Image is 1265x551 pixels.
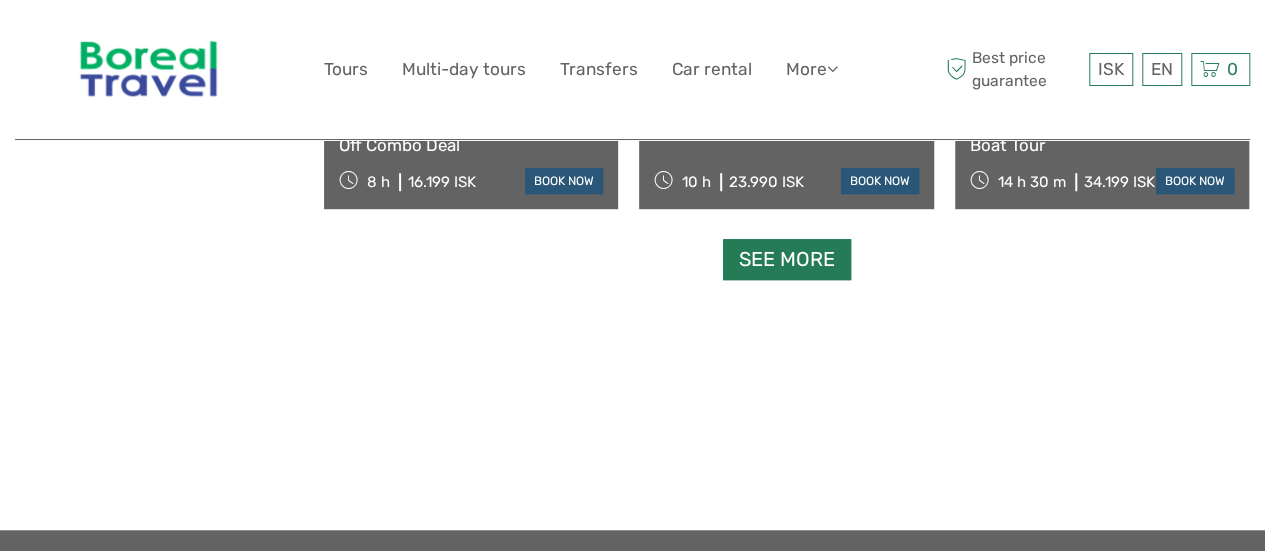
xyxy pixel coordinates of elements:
[367,173,390,191] span: 8 h
[1098,59,1124,79] span: ISK
[723,239,851,280] a: See more
[1156,168,1234,194] a: book now
[560,55,638,84] a: Transfers
[786,55,838,84] a: More
[1084,173,1155,191] div: 34.199 ISK
[841,168,919,194] a: book now
[1142,53,1182,86] div: EN
[402,55,526,84] a: Multi-day tours
[324,55,368,84] a: Tours
[230,31,254,55] button: Open LiveChat chat widget
[682,173,711,191] span: 10 h
[998,173,1066,191] span: 14 h 30 m
[525,168,603,194] a: book now
[729,173,804,191] div: 23.990 ISK
[408,173,476,191] div: 16.199 ISK
[67,15,231,124] img: 346-854fea8c-10b9-4d52-aacf-0976180d9f3a_logo_big.jpg
[941,47,1084,91] span: Best price guarantee
[1224,59,1241,79] span: 0
[28,35,226,51] p: We're away right now. Please check back later!
[672,55,752,84] a: Car rental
